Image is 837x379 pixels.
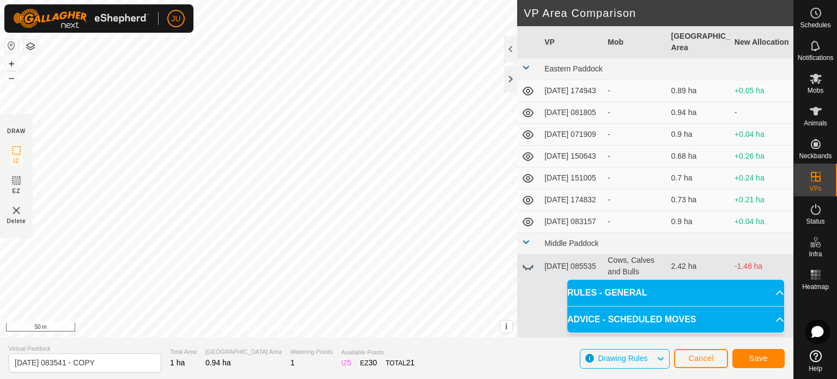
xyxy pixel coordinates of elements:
[170,358,185,367] span: 1 ha
[524,7,793,20] h2: VP Area Comparison
[608,85,662,97] div: -
[800,22,830,28] span: Schedules
[216,323,257,333] a: Privacy Policy
[806,218,824,225] span: Status
[730,102,793,124] td: -
[730,189,793,211] td: +0.21 ha
[341,357,351,369] div: IZ
[674,349,728,368] button: Cancel
[730,255,793,278] td: -1.48 ha
[170,347,197,357] span: Total Area
[540,124,603,146] td: [DATE] 071909
[7,217,26,225] span: Delete
[608,255,662,278] div: Cows, Calves and Bulls
[205,358,231,367] span: 0.94 ha
[5,71,18,85] button: –
[290,347,332,357] span: Watering Points
[10,204,23,217] img: VP
[688,354,714,363] span: Cancel
[809,365,822,372] span: Help
[540,189,603,211] td: [DATE] 174832
[540,255,603,278] td: [DATE] 085535
[386,357,415,369] div: TOTAL
[667,189,730,211] td: 0.73 ha
[608,172,662,184] div: -
[13,187,21,195] span: EZ
[804,120,827,127] span: Animals
[290,358,295,367] span: 1
[809,185,821,192] span: VPs
[794,346,837,376] a: Help
[667,80,730,102] td: 0.89 ha
[24,40,37,53] button: Map Layers
[347,358,351,367] span: 5
[608,216,662,227] div: -
[608,151,662,162] div: -
[730,167,793,189] td: +0.24 ha
[603,26,666,58] th: Mob
[730,26,793,58] th: New Allocation
[13,9,149,28] img: Gallagher Logo
[540,167,603,189] td: [DATE] 151005
[505,322,507,331] span: i
[5,57,18,70] button: +
[567,306,784,333] p-accordion-header: ADVICE - SCHEDULED MOVES
[730,124,793,146] td: +0.04 ha
[540,26,603,58] th: VP
[730,146,793,167] td: +0.26 ha
[7,127,26,135] div: DRAW
[205,347,282,357] span: [GEOGRAPHIC_DATA] Area
[406,358,415,367] span: 21
[749,354,768,363] span: Save
[368,358,377,367] span: 30
[802,284,829,290] span: Heatmap
[667,124,730,146] td: 0.9 ha
[567,280,784,306] p-accordion-header: RULES - GENERAL
[808,87,823,94] span: Mobs
[540,146,603,167] td: [DATE] 150643
[667,167,730,189] td: 0.7 ha
[667,146,730,167] td: 0.68 ha
[171,13,180,25] span: JU
[9,344,161,353] span: Virtual Paddock
[544,239,599,248] span: Middle Paddock
[598,354,647,363] span: Drawing Rules
[269,323,301,333] a: Contact Us
[732,349,785,368] button: Save
[540,80,603,102] td: [DATE] 174943
[799,153,832,159] span: Neckbands
[608,107,662,118] div: -
[730,211,793,233] td: +0.04 ha
[608,129,662,140] div: -
[798,55,833,61] span: Notifications
[5,39,18,52] button: Reset Map
[540,102,603,124] td: [DATE] 081805
[667,26,730,58] th: [GEOGRAPHIC_DATA] Area
[667,211,730,233] td: 0.9 ha
[360,357,377,369] div: EZ
[730,80,793,102] td: +0.05 ha
[608,194,662,206] div: -
[667,255,730,278] td: 2.42 ha
[341,348,415,357] span: Available Points
[809,251,822,257] span: Infra
[567,286,647,299] span: RULES - GENERAL
[540,211,603,233] td: [DATE] 083157
[14,157,20,165] span: IZ
[567,313,696,326] span: ADVICE - SCHEDULED MOVES
[500,321,512,333] button: i
[667,102,730,124] td: 0.94 ha
[544,64,603,73] span: Eastern Paddock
